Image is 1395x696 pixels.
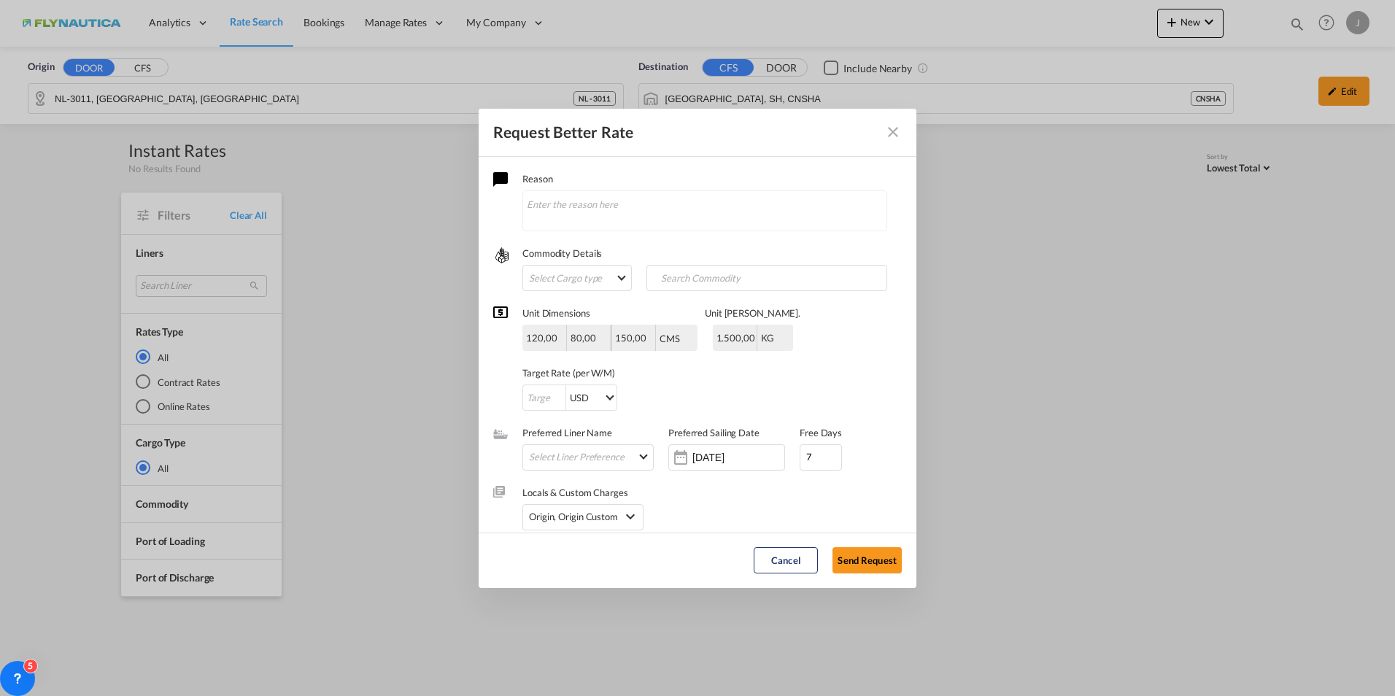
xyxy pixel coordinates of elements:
md-select: Select Liner Preference [529,447,653,466]
button: Close dialog [878,117,908,147]
input: Target Rate [523,385,565,411]
label: Preferred Sailing Date [668,425,785,440]
label: Target Rate [522,366,800,380]
md-icon: assets/icons/custom/ship-fill.svg [493,427,508,441]
md-icon: Close dialog [884,123,902,141]
button: Cancel [754,547,818,573]
input: Detention Days [800,444,842,471]
md-chips-wrap: Chips container with autocompletion. Enter the text area, type text to search, and then use the u... [646,265,887,291]
label: Locals & Custom Charges [522,485,644,500]
label: Preferred Liner Name [522,425,654,440]
md-dialog: Request Better Rate ... [479,109,916,588]
md-icon: icon-chevron-down [622,508,639,525]
div: 1.500,00 [713,325,757,351]
md-select: Select Cargo type [522,265,632,291]
button: Send Request [832,547,902,573]
label: Free Days [800,425,842,440]
label: Unit Dimensions [522,306,697,320]
input: Enter date [692,452,784,463]
div: 120,00 [522,325,566,351]
span: (per W/M) [573,367,615,379]
div: CMS [660,333,680,344]
label: Unit [PERSON_NAME]. [705,306,800,320]
div: Origin Origin Customicon-chevron-down [522,504,644,530]
div: Origin Origin Custom [529,506,618,527]
div: USD [570,392,589,403]
div: KG [761,332,775,344]
div: 150,00 [611,325,655,351]
div: 80,00 [567,325,611,351]
div: Request Better Rate [493,123,633,142]
label: Commodity Details [522,246,902,260]
input: Search Commodity [650,267,795,290]
label: Reason [522,171,902,186]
